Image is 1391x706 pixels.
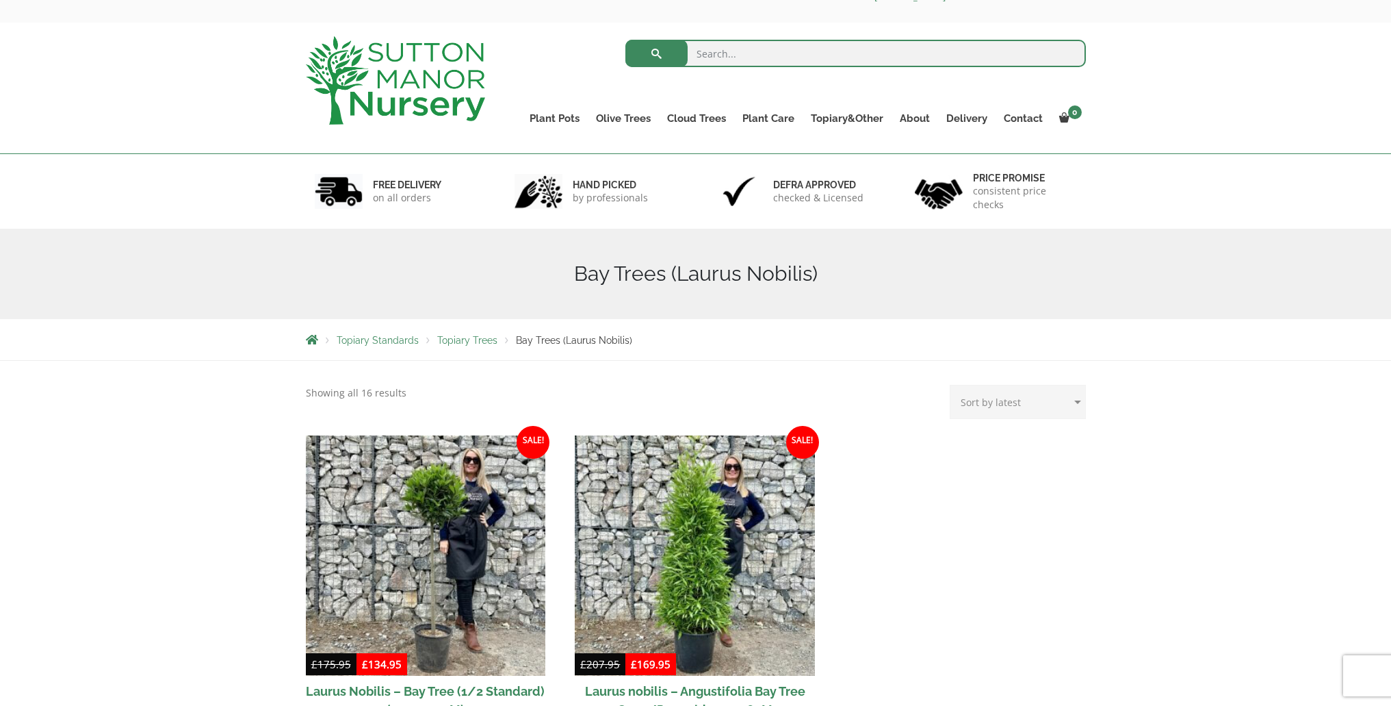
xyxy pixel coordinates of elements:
a: Contact [996,109,1051,128]
bdi: 134.95 [362,657,402,671]
img: Laurus Nobilis - Bay Tree (1/2 Standard) (1.35 - 1.40M) [306,436,546,676]
p: consistent price checks [973,184,1077,212]
h6: Defra approved [773,179,863,191]
img: 1.jpg [315,174,363,209]
span: Bay Trees (Laurus Nobilis) [516,335,632,346]
img: 3.jpg [715,174,763,209]
bdi: 169.95 [631,657,671,671]
img: 2.jpg [515,174,562,209]
h1: Bay Trees (Laurus Nobilis) [306,262,1086,286]
a: Topiary&Other [803,109,892,128]
span: Sale! [517,426,549,459]
img: 4.jpg [915,171,963,212]
a: Plant Pots [521,109,588,128]
bdi: 175.95 [311,657,351,671]
bdi: 207.95 [580,657,620,671]
span: Sale! [786,426,819,459]
h6: hand picked [573,179,648,191]
input: Search... [625,40,1086,67]
p: on all orders [373,191,441,205]
nav: Breadcrumbs [306,334,1086,345]
img: Laurus nobilis - Angustifolia Bay Tree Cone/Pyramid 1.50-1.60M [575,436,815,676]
span: £ [311,657,317,671]
a: Delivery [938,109,996,128]
h6: FREE DELIVERY [373,179,441,191]
h6: Price promise [973,172,1077,184]
p: by professionals [573,191,648,205]
span: £ [631,657,637,671]
span: £ [580,657,586,671]
a: Topiary Trees [437,335,497,346]
a: Cloud Trees [659,109,734,128]
span: £ [362,657,368,671]
p: checked & Licensed [773,191,863,205]
a: Olive Trees [588,109,659,128]
a: 0 [1051,109,1086,128]
img: logo [306,36,485,125]
a: Plant Care [734,109,803,128]
select: Shop order [950,385,1086,419]
span: 0 [1068,105,1082,119]
a: Topiary Standards [337,335,419,346]
p: Showing all 16 results [306,385,406,401]
a: About [892,109,938,128]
